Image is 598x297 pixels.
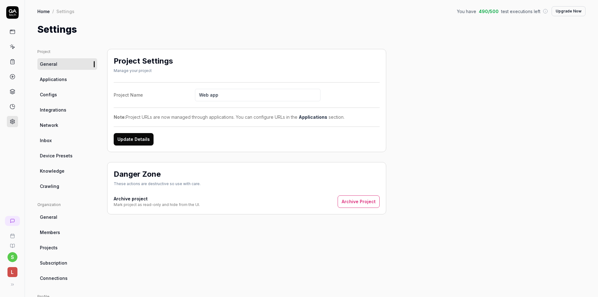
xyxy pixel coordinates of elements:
span: Connections [40,275,68,281]
span: General [40,214,57,220]
a: Home [37,8,50,14]
a: Applications [299,114,327,120]
a: Applications [37,74,97,85]
a: Subscription [37,257,97,269]
a: Inbox [37,135,97,146]
a: Network [37,119,97,131]
span: Integrations [40,107,66,113]
span: L [7,267,17,277]
div: Organization [37,202,97,208]
button: s [7,252,17,262]
button: Update Details [114,133,154,146]
a: Members [37,227,97,238]
a: General [37,58,97,70]
a: Integrations [37,104,97,116]
a: Crawling [37,180,97,192]
a: Knowledge [37,165,97,177]
a: Configs [37,89,97,100]
a: Connections [37,272,97,284]
div: Project URLs are now managed through applications. You can configure URLs in the section. [114,114,380,120]
span: Applications [40,76,67,83]
h2: Project Settings [114,55,173,67]
button: Upgrade Now [552,6,586,16]
div: / [52,8,54,14]
div: Project [37,49,97,55]
span: Subscription [40,260,67,266]
span: You have [457,8,476,15]
div: Settings [56,8,74,14]
a: Device Presets [37,150,97,161]
span: General [40,61,57,67]
div: Manage your project [114,68,173,74]
span: 490 / 500 [479,8,499,15]
span: Members [40,229,60,236]
input: Project Name [195,89,320,101]
a: Documentation [2,238,22,248]
h2: Danger Zone [114,169,161,180]
span: Configs [40,91,57,98]
a: Projects [37,242,97,253]
button: L [2,262,22,278]
a: General [37,211,97,223]
span: Projects [40,244,58,251]
h1: Settings [37,22,77,36]
div: Mark project as read-only and hide from the UI. [114,202,200,208]
a: New conversation [5,216,20,226]
span: Device Presets [40,152,73,159]
div: These actions are destructive so use with care. [114,181,201,187]
span: Knowledge [40,168,64,174]
span: Crawling [40,183,59,189]
strong: Note: [114,114,126,120]
button: Archive Project [338,195,380,208]
a: Book a call with us [2,228,22,238]
span: Network [40,122,58,128]
span: test executions left [501,8,540,15]
h4: Archive project [114,195,200,202]
span: Inbox [40,137,52,144]
div: Project Name [114,92,195,98]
